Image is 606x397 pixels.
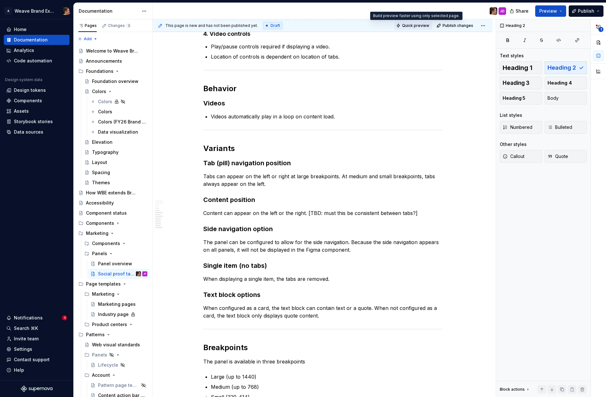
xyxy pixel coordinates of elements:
button: Heading 1 [500,61,542,74]
div: Components [14,98,42,104]
a: Design tokens [4,85,70,95]
div: Foundations [76,66,150,76]
button: Help [4,365,70,375]
div: Accessibility [86,200,114,206]
a: Data visualization [88,127,150,137]
a: Components [4,96,70,106]
h2: Breakpoints [203,343,442,353]
a: Colors [88,97,150,107]
button: Numbered [500,121,542,134]
div: Components [92,240,120,247]
a: Colors [88,107,150,117]
span: Heading 4 [548,80,572,86]
div: Marketing [92,291,114,297]
div: Colors [98,109,112,115]
p: Large (up to 1440) [211,373,442,381]
div: Block actions [500,387,525,392]
a: Data sources [4,127,70,137]
button: Preview [535,5,566,17]
p: The panel is available in three breakpoints [203,358,442,365]
div: Typography [92,149,119,155]
a: Web visual standards [82,340,150,350]
button: Bulleted [545,121,587,134]
div: Other styles [500,141,527,148]
span: Share [516,8,529,14]
div: Panels [92,352,107,358]
div: Colors [98,98,112,105]
svg: Supernova Logo [21,386,52,392]
a: Foundation overview [82,76,150,86]
div: Lifecycle [98,362,118,368]
div: Home [14,26,27,33]
span: Preview [539,8,557,14]
div: Product centers [82,319,150,330]
a: Component status [76,208,150,218]
span: Numbered [503,124,532,130]
button: Publish changes [435,21,476,30]
div: Account [82,370,150,380]
div: Welcome to Weave Brand Extended [86,48,138,54]
div: Colors (FY26 Brand refresh) [98,119,146,125]
a: How WBE extends Brand [76,188,150,198]
div: Panels [82,249,150,259]
div: Marketing [86,230,108,236]
a: Documentation [4,35,70,45]
button: Search ⌘K [4,323,70,333]
a: Spacing [82,167,150,178]
span: Add [84,36,92,41]
div: Account [92,372,110,378]
div: Components [86,220,114,226]
a: Announcements [76,56,150,66]
div: Components [76,218,150,228]
a: Analytics [4,45,70,55]
div: Industry page [98,311,129,318]
span: Publish changes [443,23,473,28]
button: Body [545,92,587,104]
p: Location of controls is dependent on location of tabs. [211,53,442,60]
span: Quick preview [402,23,429,28]
span: Heading 3 [503,80,529,86]
h2: Variants [203,143,442,154]
span: Heading 5 [503,95,525,101]
div: Foundations [86,68,113,74]
div: Web visual standards [92,342,140,348]
h3: Tab (pill) navigation position [203,159,442,167]
button: AWeave Brand ExtendedAlexis Morin [1,4,72,18]
div: Panels [92,250,107,257]
a: Typography [82,147,150,157]
a: Industry page [88,309,150,319]
div: Changes [108,23,131,28]
p: When configured as a card, the text block can contain text or a quote. When not configured as a c... [203,304,442,319]
div: Marketing [76,228,150,238]
button: Heading 5 [500,92,542,104]
div: Documentation [79,8,138,14]
div: Announcements [86,58,122,64]
div: Layout [92,159,107,166]
span: Quote [548,153,568,160]
button: Notifications1 [4,313,70,323]
a: Elevation [82,137,150,147]
h3: Content position [203,195,442,204]
a: Layout [82,157,150,167]
div: Foundation overview [92,78,138,85]
p: Videos automatically play in a loop on content load. [211,113,442,120]
span: 1 [598,27,603,32]
span: Callout [503,153,524,160]
p: Medium (up to 768) [211,383,442,391]
div: Themes [92,180,110,186]
div: Pages [78,23,97,28]
img: Alexis Morin [490,7,497,15]
div: Component status [86,210,127,216]
h2: Behavior [203,84,442,94]
h3: Text block options [203,290,442,299]
div: How WBE extends Brand [86,190,138,196]
button: Add [76,35,100,43]
div: Design system data [5,77,42,82]
a: Settings [4,344,70,354]
div: JD [144,271,146,277]
div: Marketing [82,289,150,299]
a: Marketing pages [88,299,150,309]
button: Contact support [4,355,70,365]
a: Welcome to Weave Brand Extended [76,46,150,56]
